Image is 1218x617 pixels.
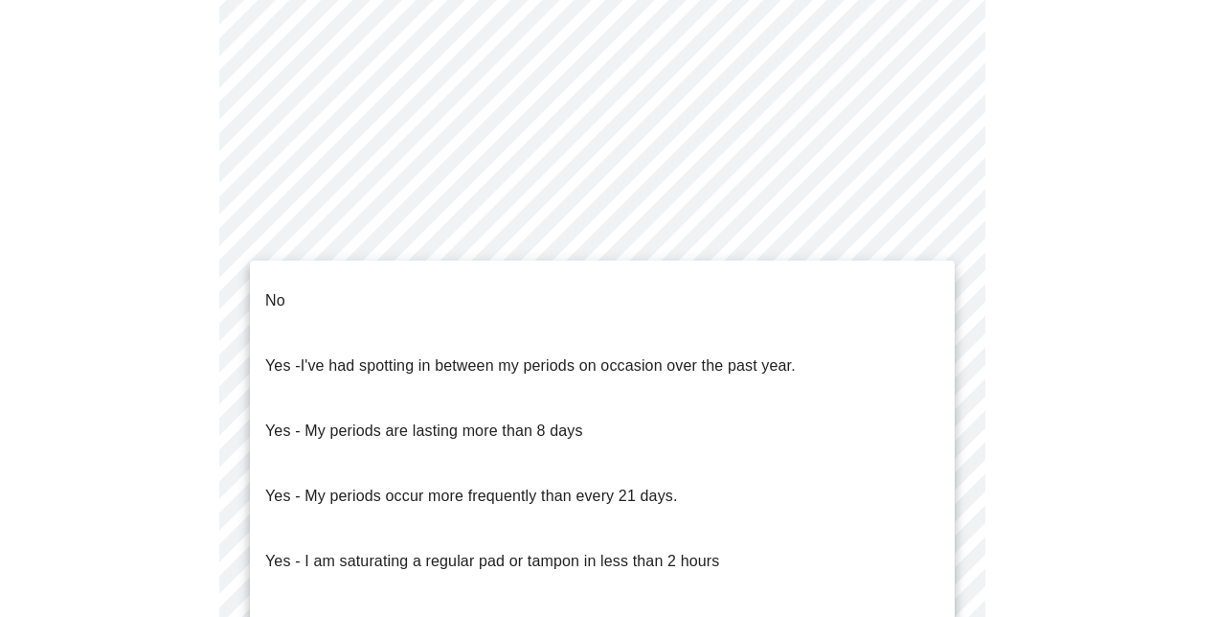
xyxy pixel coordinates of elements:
p: No [265,289,285,312]
p: Yes - [265,354,796,377]
span: I've had spotting in between my periods on occasion over the past year. [301,357,796,374]
p: Yes - My periods are lasting more than 8 days [265,420,583,443]
p: Yes - My periods occur more frequently than every 21 days. [265,485,678,508]
p: Yes - I am saturating a regular pad or tampon in less than 2 hours [265,550,719,573]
